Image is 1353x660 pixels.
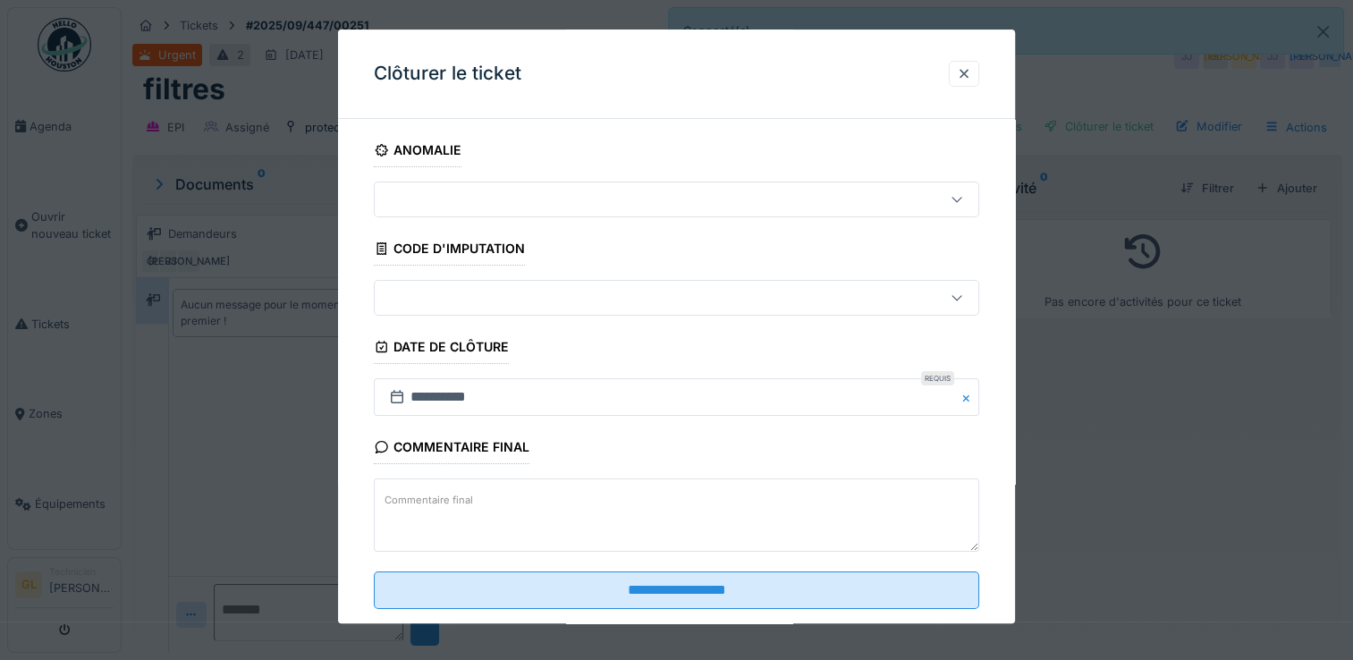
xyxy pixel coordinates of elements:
button: Close [960,379,979,417]
div: Requis [921,372,954,386]
div: Date de clôture [374,334,509,364]
div: Anomalie [374,137,461,167]
h3: Clôturer le ticket [374,63,521,85]
div: Commentaire final [374,435,529,465]
div: Code d'imputation [374,235,525,266]
label: Commentaire final [381,489,477,512]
